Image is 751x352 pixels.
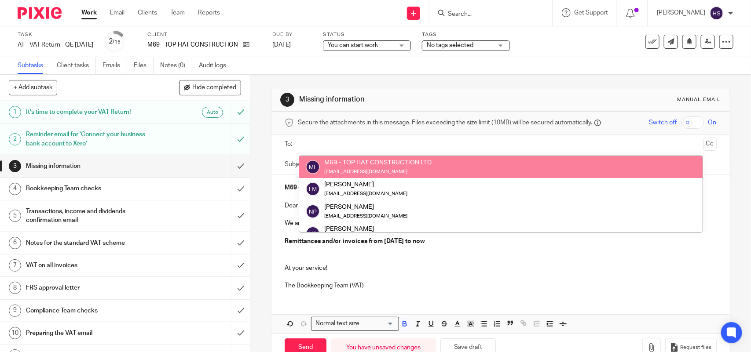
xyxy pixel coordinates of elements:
[18,31,93,38] label: Task
[324,169,407,174] small: [EMAIL_ADDRESS][DOMAIN_NAME]
[710,6,724,20] img: svg%3E
[147,40,238,49] p: M69 - TOP HAT CONSTRUCTION LTD
[285,281,716,290] p: The Bookkeeping Team (VAT)
[362,319,394,328] input: Search for option
[26,236,158,250] h1: Notes for the standard VAT scheme
[306,182,320,196] img: svg%3E
[447,11,526,18] input: Search
[26,304,158,317] h1: Compliance Team checks
[324,225,487,233] div: [PERSON_NAME]
[323,31,411,38] label: Status
[138,8,157,17] a: Clients
[285,201,716,210] p: Dear [PERSON_NAME],
[9,210,21,222] div: 5
[110,8,125,17] a: Email
[9,80,57,95] button: + Add subtask
[574,10,608,16] span: Get Support
[198,8,220,17] a: Reports
[324,191,407,196] small: [EMAIL_ADDRESS][DOMAIN_NAME]
[285,160,308,169] label: Subject:
[422,31,510,38] label: Tags
[324,214,407,218] small: [EMAIL_ADDRESS][DOMAIN_NAME]
[272,31,312,38] label: Due by
[26,160,158,173] h1: Missing information
[26,105,158,119] h1: It's time to complete your VAT Return!
[103,57,127,74] a: Emails
[9,106,21,118] div: 1
[324,202,407,211] div: [PERSON_NAME]
[678,96,721,103] div: Manual email
[285,264,716,272] p: At your service!
[657,8,705,17] p: [PERSON_NAME]
[81,8,97,17] a: Work
[313,319,361,328] span: Normal text size
[9,183,21,195] div: 4
[298,118,592,127] span: Secure the attachments in this message. Files exceeding the size limit (10MB) will be secured aut...
[147,31,261,38] label: Client
[26,281,158,294] h1: FRS approval letter
[160,57,192,74] a: Notes (0)
[26,182,158,195] h1: Bookkeeping Team checks
[9,237,21,249] div: 6
[324,158,432,167] div: M69 - TOP HAT CONSTRUCTION LTD
[9,305,21,317] div: 9
[306,160,320,174] img: svg%3E
[57,57,96,74] a: Client tasks
[285,185,391,191] strong: M69 - TOP HAT CONSTRUCTION LTD
[26,259,158,272] h1: VAT on all invoices
[9,327,21,339] div: 10
[427,42,473,48] span: No tags selected
[9,259,21,272] div: 7
[708,118,717,127] span: On
[272,42,291,48] span: [DATE]
[649,118,677,127] span: Switch off
[199,57,233,74] a: Audit logs
[299,95,520,104] h1: Missing information
[18,57,50,74] a: Subtasks
[202,107,223,118] div: Auto
[306,204,320,218] img: svg%3E
[134,57,154,74] a: Files
[285,140,294,149] label: To:
[113,40,121,44] small: /15
[109,36,121,47] div: 2
[18,7,62,19] img: Pixie
[306,226,320,240] img: svg%3E
[18,40,93,49] div: AT - VAT Return - QE [DATE]
[285,238,425,244] strong: Remittances and/or invoices from [DATE] to now
[170,8,185,17] a: Team
[9,160,21,172] div: 3
[9,282,21,294] div: 8
[179,80,241,95] button: Hide completed
[681,344,712,351] span: Request files
[26,205,158,227] h1: Transactions, income and dividends confirmation email
[703,138,717,151] button: Cc
[324,180,407,189] div: [PERSON_NAME]
[26,327,158,340] h1: Preparing the VAT email
[311,317,399,330] div: Search for option
[26,128,158,150] h1: Reminder email for 'Connect your business bank account to Xero'
[280,93,294,107] div: 3
[18,40,93,49] div: AT - VAT Return - QE 31-07-2025
[192,84,236,91] span: Hide completed
[285,219,716,228] p: We are updating your accounts and require the following information:
[9,133,21,145] div: 2
[328,42,378,48] span: You can start work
